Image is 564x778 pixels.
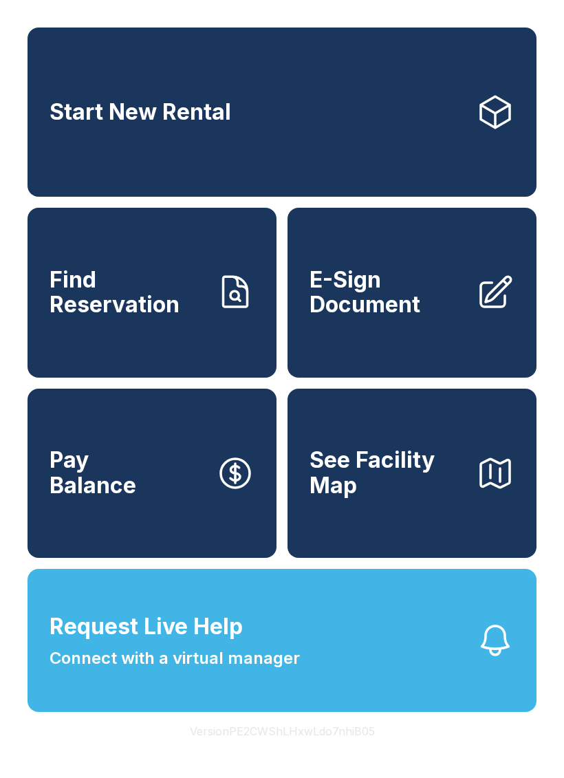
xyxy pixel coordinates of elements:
span: Request Live Help [50,610,243,643]
button: VersionPE2CWShLHxwLdo7nhiB05 [179,712,386,750]
span: Connect with a virtual manager [50,646,300,671]
span: E-Sign Document [310,268,465,318]
span: Find Reservation [50,268,205,318]
a: PayBalance [28,389,276,558]
button: See Facility Map [288,389,536,558]
span: Start New Rental [50,100,231,125]
a: Find Reservation [28,208,276,377]
button: Request Live HelpConnect with a virtual manager [28,569,536,712]
span: Pay Balance [50,448,136,498]
span: See Facility Map [310,448,465,498]
a: E-Sign Document [288,208,536,377]
a: Start New Rental [28,28,536,197]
